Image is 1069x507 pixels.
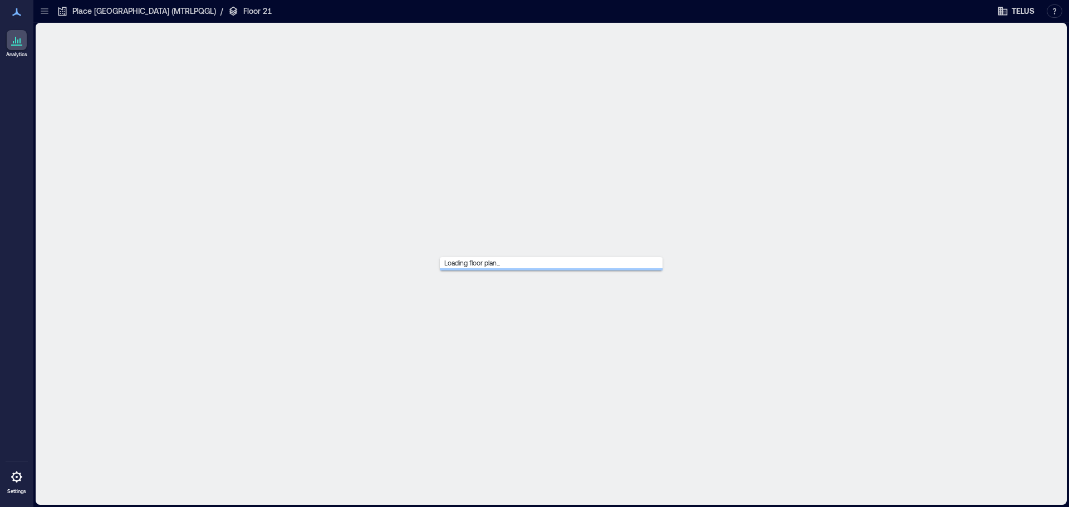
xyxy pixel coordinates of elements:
[243,6,272,17] p: Floor 21
[6,51,27,58] p: Analytics
[220,6,223,17] p: /
[994,2,1038,20] button: TELUS
[3,27,31,61] a: Analytics
[7,488,26,495] p: Settings
[3,464,30,498] a: Settings
[440,254,504,271] span: Loading floor plan...
[1012,6,1034,17] span: TELUS
[72,6,216,17] p: Place [GEOGRAPHIC_DATA] (MTRLPQGL)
